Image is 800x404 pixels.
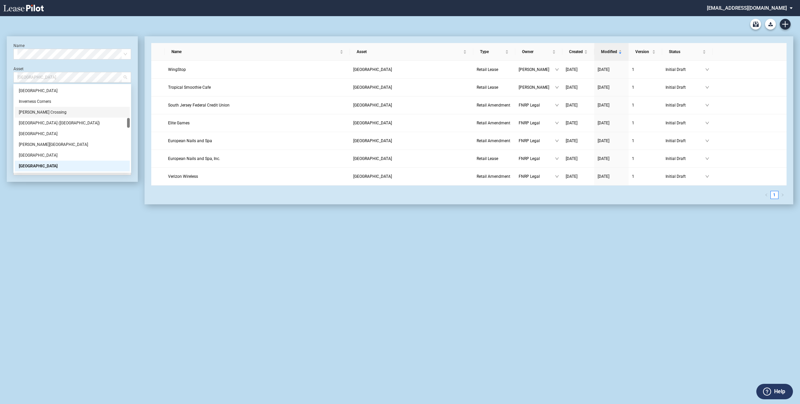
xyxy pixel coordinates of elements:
[566,102,591,109] a: [DATE]
[477,121,510,125] span: Retail Amendment
[632,120,659,126] a: 1
[19,152,126,159] div: [GEOGRAPHIC_DATA]
[477,103,510,108] span: Retail Amendment
[598,155,625,162] a: [DATE]
[666,84,705,91] span: Initial Draft
[165,43,350,61] th: Name
[666,155,705,162] span: Initial Draft
[632,84,659,91] a: 1
[705,157,709,161] span: down
[598,103,609,108] span: [DATE]
[632,155,659,162] a: 1
[632,174,634,179] span: 1
[519,84,555,91] span: [PERSON_NAME]
[353,66,470,73] a: [GEOGRAPHIC_DATA]
[780,19,791,30] a: Create new document
[19,141,126,148] div: [PERSON_NAME][GEOGRAPHIC_DATA]
[13,67,24,71] label: Asset
[168,102,347,109] a: South Jersey Federal Credit Union
[778,191,787,199] button: right
[168,84,347,91] a: Tropical Smoothie Cafe
[705,139,709,143] span: down
[765,193,768,197] span: left
[598,84,625,91] a: [DATE]
[15,96,130,107] div: Inverness Corners
[519,120,555,126] span: FNRP Legal
[15,139,130,150] div: Lee Harvard Shopping Center
[598,121,609,125] span: [DATE]
[632,138,634,143] span: 1
[566,67,577,72] span: [DATE]
[566,138,577,143] span: [DATE]
[555,121,559,125] span: down
[566,137,591,144] a: [DATE]
[519,173,555,180] span: FNRP Legal
[555,157,559,161] span: down
[353,155,470,162] a: [GEOGRAPHIC_DATA]
[15,85,130,96] div: Horizon Village
[477,102,512,109] a: Retail Amendment
[566,85,577,90] span: [DATE]
[477,173,512,180] a: Retail Amendment
[781,193,784,197] span: right
[350,43,473,61] th: Asset
[19,120,126,126] div: [GEOGRAPHIC_DATA] ([GEOGRAPHIC_DATA])
[168,138,212,143] span: European Nails and Spa
[632,121,634,125] span: 1
[598,85,609,90] span: [DATE]
[168,155,347,162] a: European Nails and Spa, Inc.
[19,109,126,116] div: [PERSON_NAME] Crossing
[15,107,130,118] div: Kimberly Crossing
[353,121,392,125] span: Loyal Plaza
[477,67,498,72] span: Retail Lease
[477,137,512,144] a: Retail Amendment
[705,85,709,89] span: down
[632,137,659,144] a: 1
[635,48,651,55] span: Version
[566,174,577,179] span: [DATE]
[598,120,625,126] a: [DATE]
[750,19,761,30] a: Archive
[765,19,776,30] button: Download Blank Form
[666,120,705,126] span: Initial Draft
[477,85,498,90] span: Retail Lease
[168,66,347,73] a: WingStop
[13,43,25,48] label: Name
[555,68,559,72] span: down
[19,130,126,137] div: [GEOGRAPHIC_DATA]
[477,156,498,161] span: Retail Lease
[598,173,625,180] a: [DATE]
[770,191,778,199] li: 1
[555,85,559,89] span: down
[632,103,634,108] span: 1
[598,137,625,144] a: [DATE]
[353,137,470,144] a: [GEOGRAPHIC_DATA]
[480,48,504,55] span: Type
[477,120,512,126] a: Retail Amendment
[778,191,787,199] li: Next Page
[705,174,709,178] span: down
[666,102,705,109] span: Initial Draft
[168,67,186,72] span: WingStop
[774,387,785,396] label: Help
[19,98,126,105] div: Inverness Corners
[168,120,347,126] a: Elite Games
[566,103,577,108] span: [DATE]
[555,139,559,143] span: down
[566,156,577,161] span: [DATE]
[522,48,551,55] span: Owner
[594,43,629,61] th: Modified
[598,174,609,179] span: [DATE]
[666,173,705,180] span: Initial Draft
[168,173,347,180] a: Verizon Wireless
[353,85,392,90] span: Loyal Plaza
[601,48,617,55] span: Modified
[477,66,512,73] a: Retail Lease
[477,155,512,162] a: Retail Lease
[632,173,659,180] a: 1
[477,138,510,143] span: Retail Amendment
[566,173,591,180] a: [DATE]
[515,43,562,61] th: Owner
[353,84,470,91] a: [GEOGRAPHIC_DATA]
[353,67,392,72] span: Loyal Plaza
